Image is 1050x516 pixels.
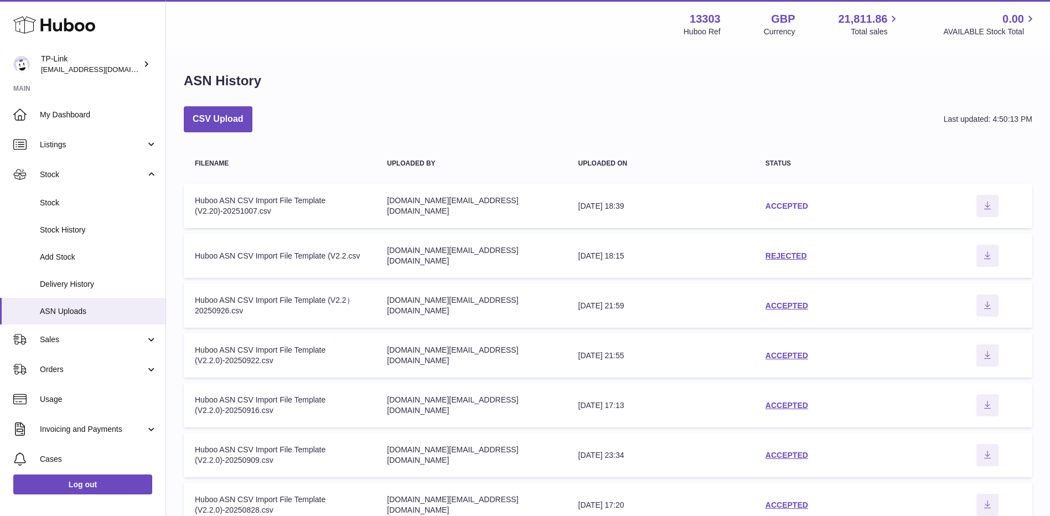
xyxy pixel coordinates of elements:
[195,295,365,316] div: Huboo ASN CSV Import File Template (V2.2）20250926.csv
[976,344,999,367] button: Download ASN file
[944,114,1032,125] div: Last updated: 4:50:13 PM
[41,65,163,74] span: [EMAIL_ADDRESS][DOMAIN_NAME]
[40,140,146,150] span: Listings
[40,334,146,345] span: Sales
[976,444,999,466] button: Download ASN file
[387,195,556,216] div: [DOMAIN_NAME][EMAIL_ADDRESS][DOMAIN_NAME]
[40,225,157,235] span: Stock History
[376,149,567,178] th: Uploaded by
[195,445,365,466] div: Huboo ASN CSV Import File Template (V2.2.0)-20250909.csv
[765,500,808,509] a: ACCEPTED
[771,12,795,27] strong: GBP
[765,202,808,210] a: ACCEPTED
[40,424,146,435] span: Invoicing and Payments
[764,27,795,37] div: Currency
[195,345,365,366] div: Huboo ASN CSV Import File Template (V2.2.0)-20250922.csv
[578,500,743,510] div: [DATE] 17:20
[195,494,365,515] div: Huboo ASN CSV Import File Template (V2.2.0)-20250828.csv
[765,401,808,410] a: ACCEPTED
[387,245,556,266] div: [DOMAIN_NAME][EMAIL_ADDRESS][DOMAIN_NAME]
[40,306,157,317] span: ASN Uploads
[387,295,556,316] div: [DOMAIN_NAME][EMAIL_ADDRESS][DOMAIN_NAME]
[976,245,999,267] button: Download ASN file
[684,27,721,37] div: Huboo Ref
[195,395,365,416] div: Huboo ASN CSV Import File Template (V2.2.0)-20250916.csv
[765,301,808,310] a: ACCEPTED
[942,149,1032,178] th: actions
[578,350,743,361] div: [DATE] 21:55
[1002,12,1024,27] span: 0.00
[195,251,365,261] div: Huboo ASN CSV Import File Template (V2.2.csv
[40,198,157,208] span: Stock
[578,450,743,461] div: [DATE] 23:34
[184,149,376,178] th: Filename
[41,54,141,75] div: TP-Link
[40,279,157,290] span: Delivery History
[40,394,157,405] span: Usage
[976,295,999,317] button: Download ASN file
[40,110,157,120] span: My Dashboard
[387,395,556,416] div: [DOMAIN_NAME][EMAIL_ADDRESS][DOMAIN_NAME]
[195,195,365,216] div: Huboo ASN CSV Import File Template (V2.20)-20251007.csv
[578,400,743,411] div: [DATE] 17:13
[40,364,146,375] span: Orders
[943,27,1037,37] span: AVAILABLE Stock Total
[578,251,743,261] div: [DATE] 18:15
[387,345,556,366] div: [DOMAIN_NAME][EMAIL_ADDRESS][DOMAIN_NAME]
[13,56,30,73] img: gaby.chen@tp-link.com
[976,394,999,416] button: Download ASN file
[184,106,252,132] button: CSV Upload
[40,454,157,465] span: Cases
[976,494,999,516] button: Download ASN file
[13,474,152,494] a: Log out
[765,251,807,260] a: REJECTED
[851,27,900,37] span: Total sales
[40,252,157,262] span: Add Stock
[578,201,743,211] div: [DATE] 18:39
[765,351,808,360] a: ACCEPTED
[40,169,146,180] span: Stock
[184,72,261,90] h1: ASN History
[690,12,721,27] strong: 13303
[765,451,808,460] a: ACCEPTED
[976,195,999,217] button: Download ASN file
[754,149,942,178] th: Status
[838,12,900,37] a: 21,811.86 Total sales
[387,445,556,466] div: [DOMAIN_NAME][EMAIL_ADDRESS][DOMAIN_NAME]
[578,301,743,311] div: [DATE] 21:59
[943,12,1037,37] a: 0.00 AVAILABLE Stock Total
[567,149,754,178] th: Uploaded on
[387,494,556,515] div: [DOMAIN_NAME][EMAIL_ADDRESS][DOMAIN_NAME]
[838,12,887,27] span: 21,811.86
